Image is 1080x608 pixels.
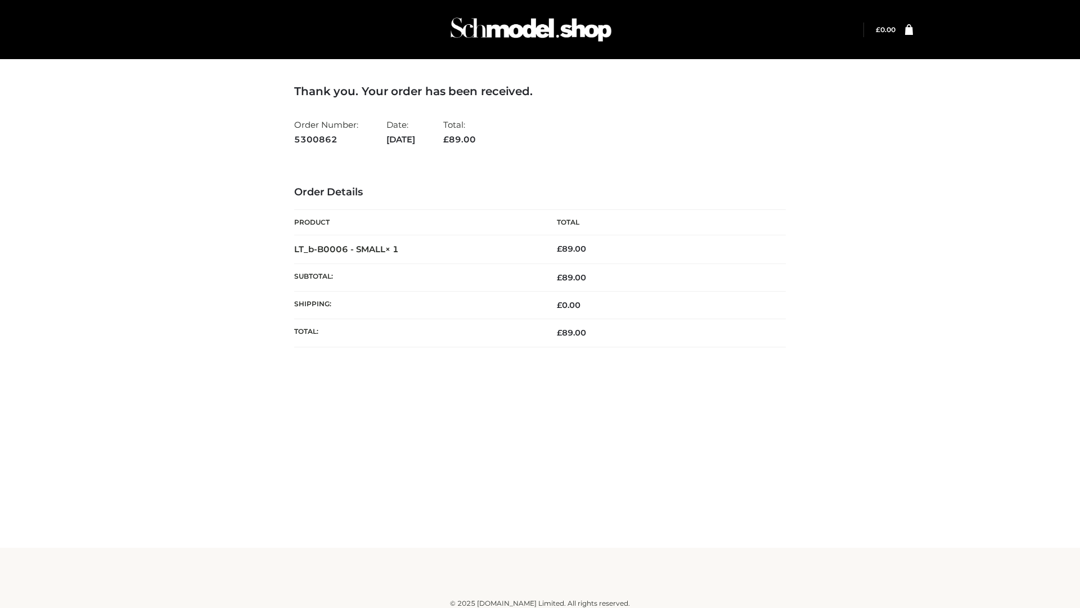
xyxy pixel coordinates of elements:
bdi: 89.00 [557,244,586,254]
span: 89.00 [443,134,476,145]
span: £ [876,25,880,34]
strong: LT_b-B0006 - SMALL [294,244,399,254]
th: Total [540,210,786,235]
strong: [DATE] [386,132,415,147]
strong: × 1 [385,244,399,254]
span: 89.00 [557,272,586,283]
li: Total: [443,115,476,149]
strong: 5300862 [294,132,358,147]
span: 89.00 [557,328,586,338]
th: Total: [294,319,540,347]
li: Order Number: [294,115,358,149]
li: Date: [386,115,415,149]
img: Schmodel Admin 964 [447,7,615,52]
a: £0.00 [876,25,895,34]
span: £ [557,328,562,338]
span: £ [557,272,562,283]
th: Shipping: [294,292,540,319]
span: £ [443,134,449,145]
h3: Thank you. Your order has been received. [294,84,786,98]
th: Product [294,210,540,235]
span: £ [557,244,562,254]
bdi: 0.00 [557,300,580,310]
th: Subtotal: [294,263,540,291]
span: £ [557,300,562,310]
bdi: 0.00 [876,25,895,34]
h3: Order Details [294,186,786,199]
